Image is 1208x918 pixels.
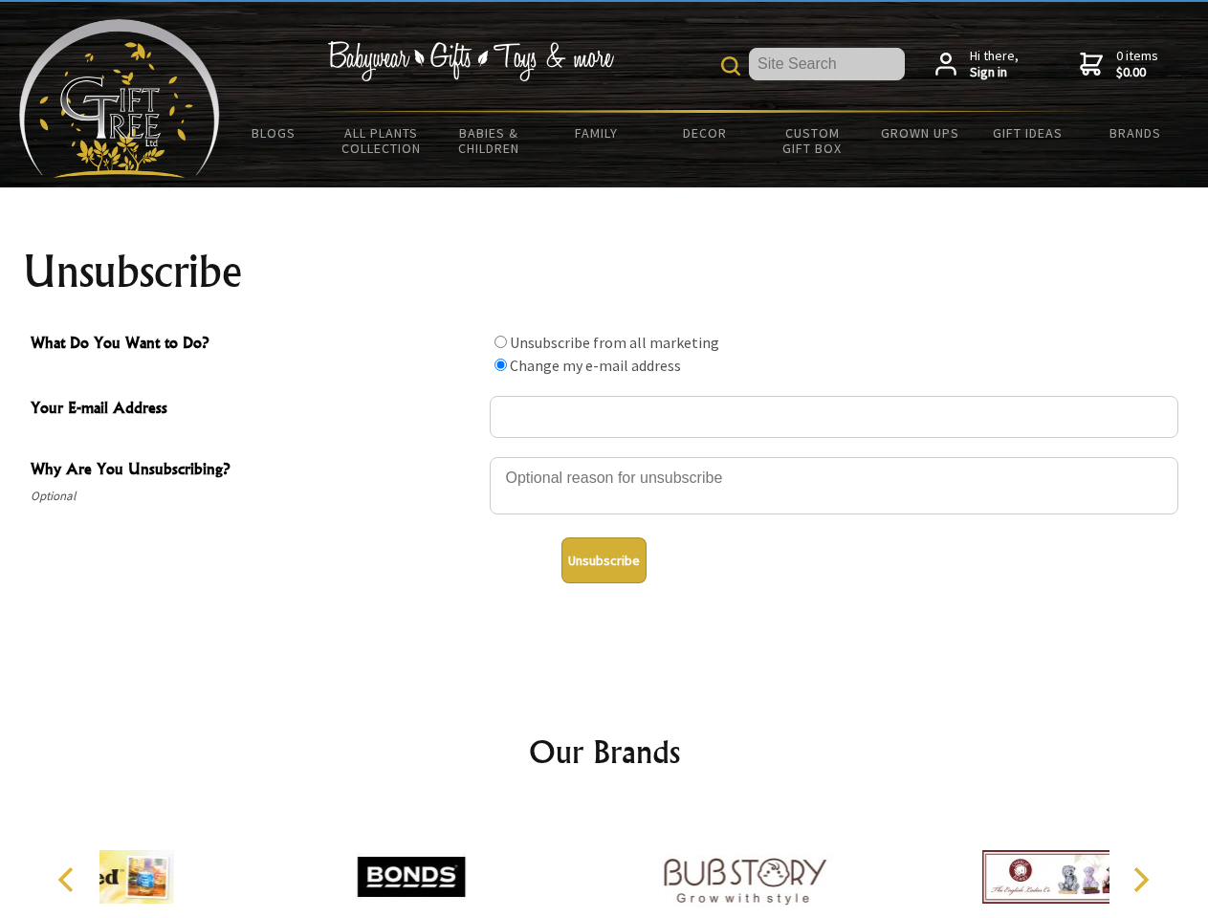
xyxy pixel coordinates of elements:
[561,537,647,583] button: Unsubscribe
[327,41,614,81] img: Babywear - Gifts - Toys & more
[1080,48,1158,81] a: 0 items$0.00
[328,113,436,168] a: All Plants Collection
[23,249,1186,295] h1: Unsubscribe
[48,859,90,901] button: Previous
[749,48,905,80] input: Site Search
[31,396,480,424] span: Your E-mail Address
[650,113,758,153] a: Decor
[758,113,867,168] a: Custom Gift Box
[721,56,740,76] img: product search
[494,359,507,371] input: What Do You Want to Do?
[220,113,328,153] a: BLOGS
[31,485,480,508] span: Optional
[31,457,480,485] span: Why Are You Unsubscribing?
[1082,113,1190,153] a: Brands
[1116,47,1158,81] span: 0 items
[970,64,1019,81] strong: Sign in
[490,396,1178,438] input: Your E-mail Address
[1119,859,1161,901] button: Next
[38,729,1171,775] h2: Our Brands
[866,113,974,153] a: Grown Ups
[494,336,507,348] input: What Do You Want to Do?
[1116,64,1158,81] strong: $0.00
[935,48,1019,81] a: Hi there,Sign in
[974,113,1082,153] a: Gift Ideas
[435,113,543,168] a: Babies & Children
[543,113,651,153] a: Family
[510,356,681,375] label: Change my e-mail address
[31,331,480,359] span: What Do You Want to Do?
[490,457,1178,514] textarea: Why Are You Unsubscribing?
[19,19,220,178] img: Babyware - Gifts - Toys and more...
[970,48,1019,81] span: Hi there,
[510,333,719,352] label: Unsubscribe from all marketing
